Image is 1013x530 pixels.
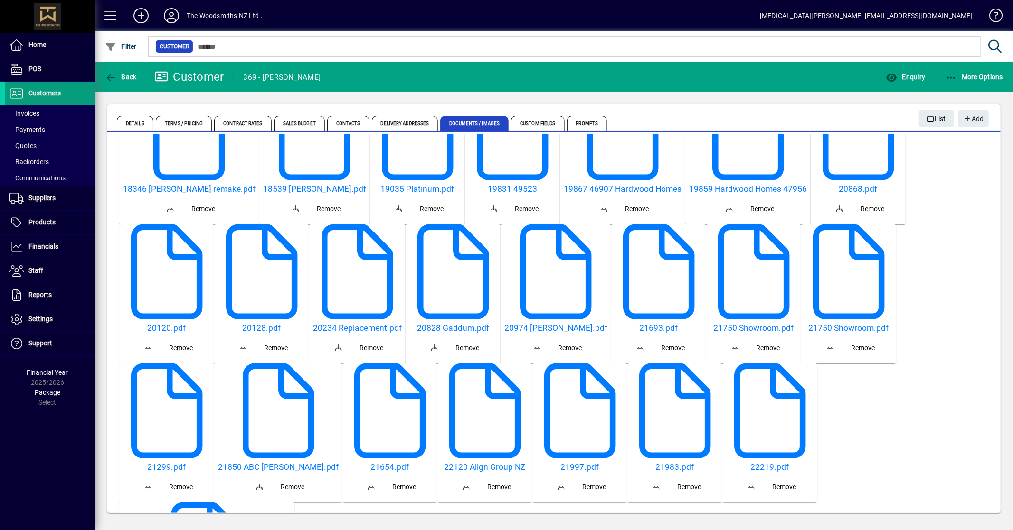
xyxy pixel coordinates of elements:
span: Suppliers [28,194,56,202]
span: Remove [163,343,193,353]
span: Invoices [9,110,39,117]
span: Remove [450,343,479,353]
a: Download [483,198,505,221]
a: 21750 Showroom.pdf [805,323,892,333]
span: Backorders [9,158,49,166]
span: Prompts [567,116,607,131]
span: Remove [258,343,288,353]
span: Remove [553,343,582,353]
button: Remove [741,200,778,217]
app-page-header-button: Back [95,68,147,85]
button: Profile [156,7,187,24]
a: 21693.pdf [615,323,702,333]
h5: 21654.pdf [346,462,434,472]
a: 21850 ABC [PERSON_NAME].pdf [218,462,339,472]
span: Terms / Pricing [156,116,212,131]
span: Back [105,73,137,81]
a: Download [593,198,615,221]
span: Support [28,339,52,347]
span: Remove [387,482,416,492]
span: Delivery Addresses [372,116,438,131]
a: Download [388,198,410,221]
span: Financial Year [27,369,68,376]
button: Remove [255,339,292,356]
span: Custom Fields [511,116,564,131]
h5: 19867 46907 Hardwood Homes [564,184,682,194]
span: Customer [160,42,189,51]
button: Remove [271,478,308,495]
a: Download [285,198,308,221]
a: 19035 Platinum.pdf [374,184,461,194]
a: Payments [5,121,95,138]
button: Remove [615,200,653,217]
a: Support [5,332,95,355]
a: Financials [5,235,95,259]
a: Download [526,337,549,360]
span: Package [35,389,60,396]
a: Download [819,337,842,360]
a: 20128.pdf [218,323,305,333]
button: Remove [652,339,689,356]
button: Remove [160,478,197,495]
button: List [919,110,954,127]
button: Filter [103,38,139,55]
span: Remove [619,204,649,214]
a: 19859 Hardwood Homes 47956 [689,184,807,194]
span: Remove [855,204,884,214]
a: Download [740,476,763,499]
span: Reports [28,291,52,298]
a: Communications [5,170,95,186]
a: Reports [5,283,95,307]
a: 18346 [PERSON_NAME] remake.pdf [123,184,256,194]
span: Remove [750,343,780,353]
a: 22120 Align Group NZ [441,462,529,472]
span: Customers [28,89,61,97]
a: Knowledge Base [982,2,1001,33]
a: 20868.pdf [814,184,902,194]
button: Remove [308,200,345,217]
h5: 22219.pdf [726,462,814,472]
span: Details [117,116,153,131]
a: 20234 Replacement.pdf [313,323,402,333]
a: 20120.pdf [123,323,210,333]
a: POS [5,57,95,81]
a: Download [718,198,741,221]
a: Download [360,476,383,499]
button: Remove [763,478,800,495]
span: Remove [509,204,539,214]
a: 21299.pdf [123,462,210,472]
span: Remove [845,343,875,353]
a: Download [232,337,255,360]
span: Products [28,218,56,226]
span: Remove [354,343,384,353]
a: 21997.pdf [536,462,624,472]
button: Remove [668,478,705,495]
a: 20828 Gaddum.pdf [409,323,497,333]
a: Staff [5,259,95,283]
span: More Options [946,73,1004,81]
a: Quotes [5,138,95,154]
div: Customer [154,69,224,84]
div: The Woodsmiths NZ Ltd . [187,8,263,23]
span: Financials [28,242,58,250]
span: Sales Budget [274,116,325,131]
a: 21750 Showroom.pdf [710,323,797,333]
a: Download [137,337,160,360]
button: Remove [383,478,420,495]
button: Remove [549,339,586,356]
span: List [927,111,947,127]
span: Remove [163,482,193,492]
button: Enquiry [883,68,928,85]
button: Remove [350,339,388,356]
